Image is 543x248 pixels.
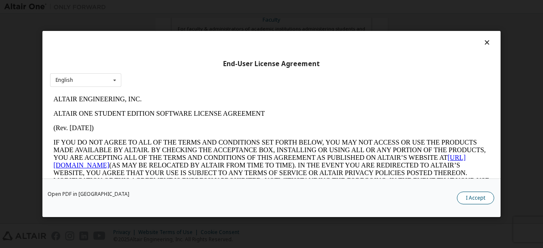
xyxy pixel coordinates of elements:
div: English [56,78,73,83]
p: ALTAIR ENGINEERING, INC. [3,3,439,11]
div: End-User License Agreement [50,60,493,68]
p: IF YOU DO NOT AGREE TO ALL OF THE TERMS AND CONDITIONS SET FORTH BELOW, YOU MAY NOT ACCESS OR USE... [3,47,439,108]
a: [URL][DOMAIN_NAME] [3,62,416,77]
p: (Rev. [DATE]) [3,32,439,40]
button: I Accept [457,192,494,204]
a: Open PDF in [GEOGRAPHIC_DATA] [48,192,129,197]
p: ALTAIR ONE STUDENT EDITION SOFTWARE LICENSE AGREEMENT [3,18,439,25]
